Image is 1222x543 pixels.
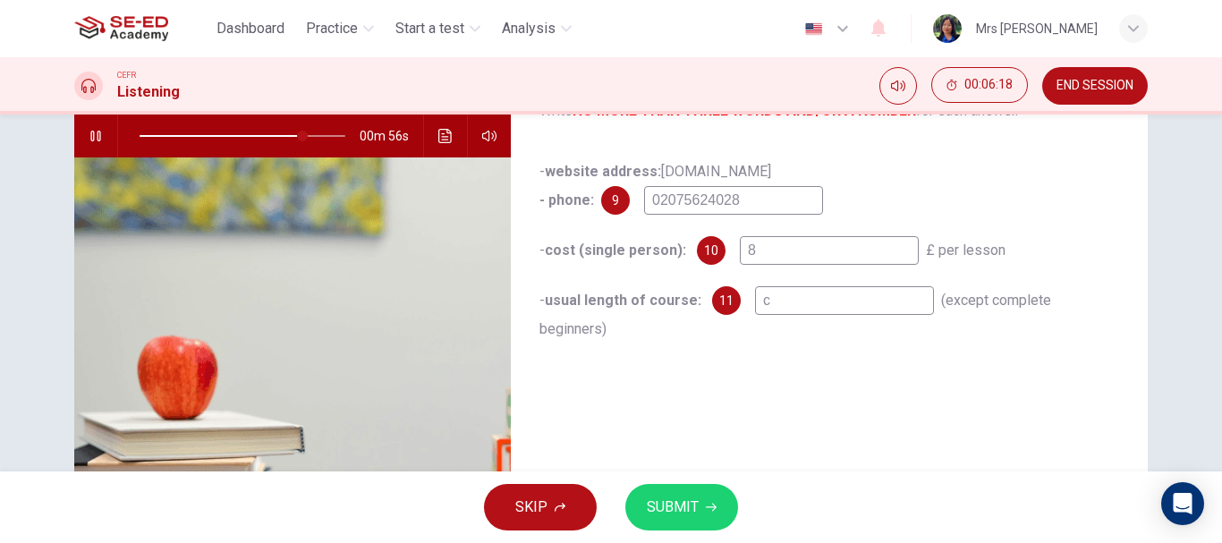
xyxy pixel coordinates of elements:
span: SUBMIT [647,495,699,520]
div: Open Intercom Messenger [1161,482,1204,525]
span: END SESSION [1057,79,1133,93]
span: £ per lesson [926,242,1006,259]
img: en [802,22,825,36]
div: Hide [931,67,1028,105]
button: Start a test [388,13,488,45]
button: SKIP [484,484,597,530]
h1: Listening [117,81,180,103]
span: 00:06:18 [964,78,1013,92]
button: SUBMIT [625,484,738,530]
button: Dashboard [209,13,292,45]
img: SE-ED Academy logo [74,11,168,47]
button: Practice [299,13,381,45]
b: website address: [545,163,661,180]
span: CEFR [117,69,136,81]
img: Profile picture [933,14,962,43]
button: Click to see the audio transcription [431,115,460,157]
button: Analysis [495,13,579,45]
span: 9 [612,194,619,207]
div: Mrs [PERSON_NAME] [976,18,1098,39]
span: - [539,292,705,309]
span: SKIP [515,495,547,520]
span: 11 [719,294,734,307]
a: SE-ED Academy logo [74,11,209,47]
span: Practice [306,18,358,39]
span: 10 [704,244,718,257]
span: Dashboard [216,18,284,39]
span: 00m 56s [360,115,423,157]
span: Analysis [502,18,556,39]
span: - [DOMAIN_NAME] [539,163,771,208]
span: - [539,242,690,259]
button: 00:06:18 [931,67,1028,103]
button: END SESSION [1042,67,1148,105]
div: Mute [879,67,917,105]
span: Start a test [395,18,464,39]
b: - phone: [539,191,594,208]
b: usual length of course: [545,292,701,309]
b: cost (single person): [545,242,686,259]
